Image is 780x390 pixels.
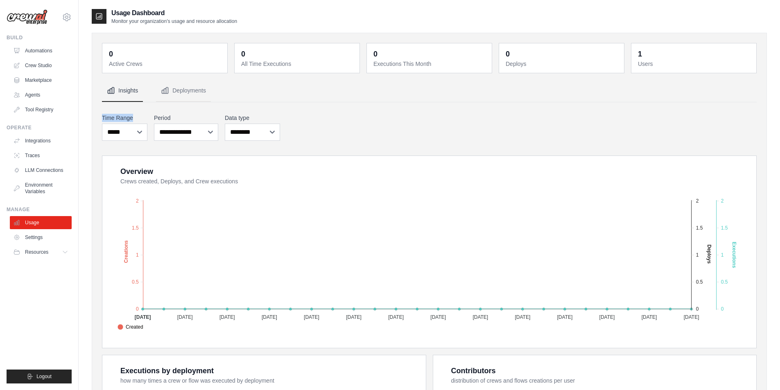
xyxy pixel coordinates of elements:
tspan: 1.5 [696,225,703,231]
tspan: 1.5 [132,225,139,231]
tspan: [DATE] [219,314,235,320]
button: Logout [7,370,72,383]
span: Created [118,323,143,331]
a: Crew Studio [10,59,72,72]
div: 0 [506,48,510,60]
div: Manage [7,206,72,213]
a: Agents [10,88,72,101]
nav: Tabs [102,80,757,102]
div: 0 [373,48,378,60]
h2: Usage Dashboard [111,8,237,18]
div: Contributors [451,365,496,376]
a: Integrations [10,134,72,147]
tspan: 1 [721,252,724,258]
tspan: 0 [136,306,139,312]
div: Overview [120,166,153,177]
div: 1 [638,48,642,60]
tspan: 2 [696,198,699,204]
tspan: 0.5 [696,279,703,285]
button: Resources [10,246,72,259]
div: Operate [7,124,72,131]
tspan: 1 [696,252,699,258]
dt: distribution of crews and flows creations per user [451,376,747,385]
tspan: [DATE] [684,314,699,320]
tspan: 1.5 [721,225,728,231]
tspan: [DATE] [346,314,362,320]
tspan: 2 [136,198,139,204]
div: 0 [241,48,245,60]
tspan: [DATE] [262,314,277,320]
tspan: [DATE] [304,314,319,320]
span: Logout [36,373,52,380]
tspan: [DATE] [599,314,615,320]
a: Traces [10,149,72,162]
dt: Deploys [506,60,619,68]
div: Executions by deployment [120,365,214,376]
tspan: 0.5 [721,279,728,285]
dt: Executions This Month [373,60,487,68]
dt: Users [638,60,751,68]
text: Executions [731,242,737,268]
span: Resources [25,249,48,255]
button: Deployments [156,80,211,102]
div: Build [7,34,72,41]
iframe: Chat Widget [739,351,780,390]
tspan: [DATE] [388,314,404,320]
a: Marketplace [10,74,72,87]
tspan: [DATE] [430,314,446,320]
label: Period [154,114,218,122]
tspan: [DATE] [177,314,193,320]
a: Automations [10,44,72,57]
div: Виджет чата [739,351,780,390]
a: Settings [10,231,72,244]
tspan: [DATE] [557,314,573,320]
a: Tool Registry [10,103,72,116]
img: Logo [7,9,47,25]
dt: Crews created, Deploys, and Crew executions [120,177,746,185]
div: 0 [109,48,113,60]
dt: All Time Executions [241,60,355,68]
tspan: [DATE] [473,314,488,320]
tspan: [DATE] [135,314,151,320]
label: Data type [225,114,280,122]
text: Deploys [706,244,712,264]
tspan: 0.5 [132,279,139,285]
p: Monitor your organization's usage and resource allocation [111,18,237,25]
a: Environment Variables [10,178,72,198]
a: Usage [10,216,72,229]
tspan: 0 [721,306,724,312]
button: Insights [102,80,143,102]
tspan: [DATE] [515,314,530,320]
tspan: 1 [136,252,139,258]
dt: Active Crews [109,60,222,68]
tspan: [DATE] [642,314,657,320]
a: LLM Connections [10,164,72,177]
tspan: 0 [696,306,699,312]
text: Creations [123,240,129,263]
label: Time Range [102,114,147,122]
tspan: 2 [721,198,724,204]
dt: how many times a crew or flow was executed by deployment [120,376,416,385]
